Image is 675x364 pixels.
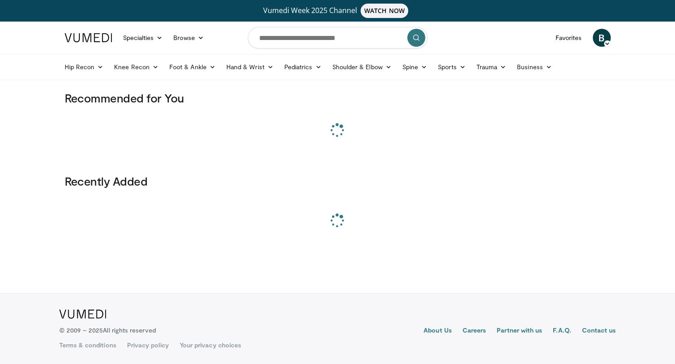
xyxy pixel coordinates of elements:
a: Spine [397,58,432,76]
a: Partner with us [497,326,542,337]
a: Contact us [582,326,616,337]
a: B [593,29,611,47]
span: All rights reserved [103,326,155,334]
a: Trauma [471,58,512,76]
input: Search topics, interventions [248,27,428,49]
a: F.A.Q. [553,326,571,337]
a: Foot & Ankle [164,58,221,76]
a: Browse [168,29,209,47]
a: Favorites [550,29,587,47]
a: Specialties [118,29,168,47]
span: WATCH NOW [361,4,408,18]
img: VuMedi Logo [59,310,106,319]
h3: Recently Added [65,174,611,188]
a: Hip Recon [59,58,109,76]
a: Careers [463,326,486,337]
a: About Us [424,326,452,337]
a: Privacy policy [127,341,169,350]
a: Your privacy choices [180,341,241,350]
a: Sports [432,58,471,76]
p: © 2009 – 2025 [59,326,156,335]
a: Pediatrics [279,58,327,76]
a: Business [512,58,557,76]
a: Knee Recon [109,58,164,76]
img: VuMedi Logo [65,33,112,42]
a: Hand & Wrist [221,58,279,76]
a: Terms & conditions [59,341,116,350]
h3: Recommended for You [65,91,611,105]
a: Vumedi Week 2025 ChannelWATCH NOW [66,4,609,18]
a: Shoulder & Elbow [327,58,397,76]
